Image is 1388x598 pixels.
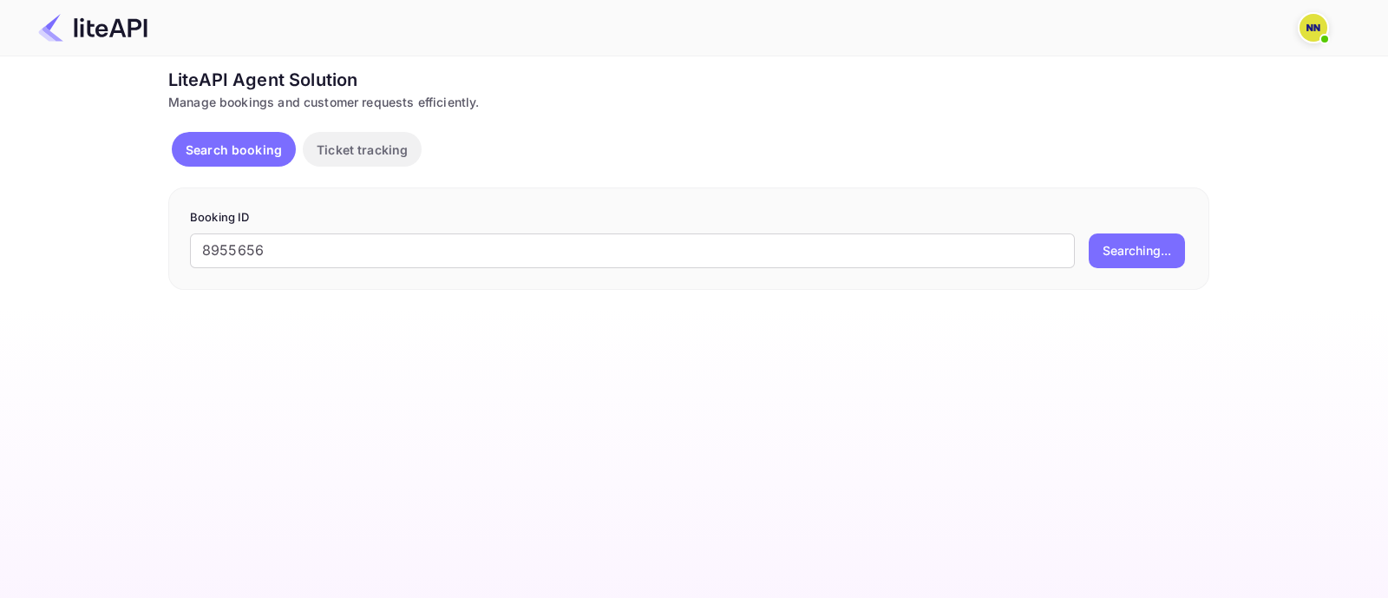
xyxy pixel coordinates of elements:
p: Ticket tracking [317,141,408,159]
div: LiteAPI Agent Solution [168,67,1209,93]
img: LiteAPI Logo [38,14,147,42]
div: Manage bookings and customer requests efficiently. [168,93,1209,111]
button: Searching... [1089,233,1185,268]
p: Booking ID [190,209,1188,227]
input: Enter Booking ID (e.g., 63782194) [190,233,1075,268]
img: N/A N/A [1300,14,1327,42]
p: Search booking [186,141,282,159]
